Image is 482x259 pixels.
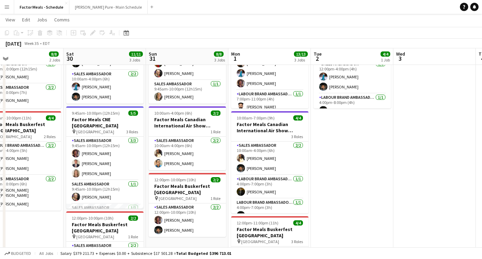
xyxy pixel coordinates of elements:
span: 10:00am-7:00pm (9h) [237,115,275,121]
span: View [6,17,15,23]
span: 4/4 [293,220,303,226]
span: 3 Roles [291,134,303,139]
h3: Factor Meals Buskerfest [GEOGRAPHIC_DATA] [66,221,144,234]
span: 12:00pm-10:00pm (10h) [154,177,196,182]
span: 3 Roles [291,239,303,244]
span: 1 Role [210,196,220,201]
span: 4/4 [293,115,303,121]
a: View [3,15,18,24]
span: [GEOGRAPHIC_DATA] [159,196,197,201]
span: 2 [313,55,322,63]
app-job-card: 9:45am-10:00pm (12h15m)5/5Factor Meals CNE [GEOGRAPHIC_DATA] [GEOGRAPHIC_DATA]3 RolesSales Ambass... [66,106,144,209]
span: 8/8 [214,51,224,57]
span: 1 Role [128,234,138,239]
span: 3 Roles [126,129,138,134]
app-card-role: Sales Ambassador3/39:45am-10:00pm (12h15m)[PERSON_NAME][PERSON_NAME][PERSON_NAME] [66,137,144,180]
span: Budgeted [11,251,31,256]
div: [DATE] [6,40,21,47]
div: Salary $379 211.73 + Expenses $0.00 + Subsistence $17 501.28 = [60,251,231,256]
span: Jobs [37,17,47,23]
span: 1 [230,55,240,63]
h3: Factor Meals Canadian International Air Show [GEOGRAPHIC_DATA] [149,116,226,129]
h3: Factor Meals Canadian International Air Show [GEOGRAPHIC_DATA] [231,121,308,134]
app-card-role: Sales Ambassador2/210:00am-4:00pm (6h)[PERSON_NAME][PERSON_NAME] [149,137,226,170]
div: 2 Jobs [49,57,60,63]
app-card-role: Sales Ambassador2/210:00am-4:00pm (6h)[PERSON_NAME][PERSON_NAME] [231,142,308,175]
app-job-card: 12:00pm-10:00pm (10h)2/2Factor Meals Buskerfest [GEOGRAPHIC_DATA] [GEOGRAPHIC_DATA]1 RoleSales Am... [149,173,226,237]
app-card-role: Sales Ambassador1/1 [66,204,144,227]
div: 3 Jobs [294,57,307,63]
app-card-role: Labour Brand Ambassadors1/14:00pm-7:00pm (3h)[PERSON_NAME] [231,175,308,199]
span: 11/11 [129,51,143,57]
span: 9:45am-10:00pm (12h15m) [72,111,120,116]
span: Sat [66,51,74,57]
span: Mon [231,51,240,57]
a: Jobs [34,15,50,24]
a: Edit [19,15,33,24]
div: 3 Jobs [214,57,225,63]
span: Week 35 [23,41,40,46]
span: 1 Role [210,129,220,134]
span: 2/2 [211,111,220,116]
button: Budgeted [3,250,32,257]
app-card-role: Labour Brand Ambassadors1/14:00pm-8:00pm (4h)[PERSON_NAME] [314,94,391,117]
span: 3 [395,55,405,63]
span: Edit [22,17,30,23]
a: Comms [51,15,72,24]
button: Factor Meals - Schedule [14,0,69,14]
span: 8/8 [49,51,59,57]
span: Wed [396,51,405,57]
h3: Factor Meals Buskerfest [GEOGRAPHIC_DATA] [149,183,226,195]
span: 4/4 [381,51,390,57]
app-job-card: 10:00am-7:00pm (9h)4/4Factor Meals Canadian International Air Show [GEOGRAPHIC_DATA]3 RolesSales ... [231,111,308,213]
span: [GEOGRAPHIC_DATA] [76,129,114,134]
span: 4/4 [46,115,56,121]
span: 12:00pm-10:00pm (10h) [72,215,114,221]
span: 13/13 [294,51,308,57]
div: 1 Job [381,57,390,63]
span: [GEOGRAPHIC_DATA] [241,239,279,244]
span: Sun [149,51,157,57]
span: Comms [54,17,70,23]
button: [PERSON_NAME] Pure - Main Schedule [69,0,148,14]
app-card-role: Sales Ambassador2/210:00am-4:00pm (6h)[PERSON_NAME][PERSON_NAME] [66,70,144,104]
app-card-role: Sales Ambassador2/212:00pm-4:00pm (4h)[PERSON_NAME][PERSON_NAME] [314,60,391,94]
h3: Factor Meals CNE [GEOGRAPHIC_DATA] [66,116,144,129]
span: 2 Roles [44,134,56,139]
app-card-role: Sales Ambassador1/19:45am-10:00pm (12h15m)[PERSON_NAME] [66,180,144,204]
app-card-role: Labour Brand Ambassadors1/17:00pm-11:00pm (4h)[PERSON_NAME] [231,90,308,114]
app-card-role: Labour Brand Ambassadors1/14:00pm-7:00pm (3h)[PERSON_NAME] [231,199,308,222]
div: EDT [43,41,50,46]
span: 5/5 [128,111,138,116]
app-job-card: 10:00am-4:00pm (6h)2/2Factor Meals Canadian International Air Show [GEOGRAPHIC_DATA]1 RoleSales A... [149,106,226,170]
span: 12:00pm-11:00pm (11h) [237,220,278,226]
h3: Factor Meals Buskerfest [GEOGRAPHIC_DATA] [231,226,308,239]
span: Tue [314,51,322,57]
div: 3 Jobs [129,57,142,63]
app-card-role: Sales Ambassador1/19:45am-10:00pm (12h15m)[PERSON_NAME] [149,80,226,104]
span: 31 [148,55,157,63]
span: 2/2 [211,177,220,182]
span: 10:00am-4:00pm (6h) [154,111,192,116]
span: [GEOGRAPHIC_DATA] [76,234,114,239]
span: 30 [65,55,74,63]
span: Total Budgeted $396 713.01 [176,251,231,256]
app-card-role: Sales Ambassador2/212:00pm-10:00pm (10h)[PERSON_NAME][PERSON_NAME] [149,203,226,237]
span: All jobs [38,251,55,256]
span: 2/2 [128,215,138,221]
